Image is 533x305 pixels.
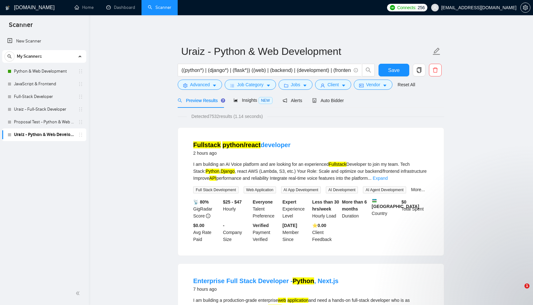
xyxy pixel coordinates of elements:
[193,149,291,157] div: 2 hours ago
[284,83,288,88] span: folder
[17,50,42,63] span: My Scanners
[429,67,441,73] span: delete
[206,169,220,174] mark: Python
[282,199,296,204] b: Expert
[282,223,297,228] b: [DATE]
[279,80,313,90] button: folderJobscaret-down
[234,98,272,103] span: Insights
[225,80,276,90] button: barsJob Categorycaret-down
[433,5,437,10] span: user
[520,3,530,13] button: setting
[220,169,234,174] mark: Django
[390,5,395,10] img: upwork-logo.png
[312,199,339,211] b: Less than 30 hrs/week
[524,283,530,289] span: 1
[193,186,239,193] span: Full Stack Development
[222,141,260,148] mark: python/react
[312,223,326,228] b: ⭐️ 0.00
[181,43,431,59] input: Scanner name...
[281,198,311,219] div: Experience Level
[366,81,380,88] span: Vendor
[413,67,425,73] span: copy
[383,83,387,88] span: caret-down
[520,5,530,10] a: setting
[192,222,222,243] div: Avg Rate Paid
[234,98,238,102] span: area-chart
[76,290,82,296] span: double-left
[312,98,317,103] span: robot
[222,222,252,243] div: Company Size
[78,81,83,87] span: holder
[14,116,74,128] a: Proposal Test - Python & Web Development
[278,298,286,303] mark: web
[281,186,321,193] span: AI App Development
[287,298,309,303] mark: application
[178,80,222,90] button: settingAdvancedcaret-down
[311,222,341,243] div: Client Feedback
[293,277,314,284] mark: Python
[237,81,263,88] span: Job Category
[14,128,74,141] a: Uraiz - Python & Web Development
[220,98,226,103] div: Tooltip anchor
[259,97,273,104] span: NEW
[398,81,415,88] a: Reset All
[432,47,441,55] span: edit
[311,198,341,219] div: Hourly Load
[192,198,222,219] div: GigRadar Score
[193,161,429,182] div: I am building an AI Voice platform and are looking for an experienced Developer to join my team. ...
[342,199,367,211] b: More than 6 months
[362,67,374,73] span: search
[413,64,425,76] button: copy
[429,64,442,76] button: delete
[14,65,74,78] a: Python & Web Development
[14,78,74,90] a: JavaScript & Frontend
[253,223,269,228] b: Verified
[341,198,371,219] div: Duration
[193,199,209,204] b: 📡 80%
[193,285,339,293] div: 7 hours ago
[190,81,210,88] span: Advanced
[373,176,388,181] a: Expand
[7,35,81,48] a: New Scanner
[75,5,94,10] a: homeHome
[371,198,400,219] div: Country
[78,94,83,99] span: holder
[418,4,424,11] span: 256
[312,98,344,103] span: Auto Bidder
[283,98,302,103] span: Alerts
[372,198,419,209] b: [GEOGRAPHIC_DATA]
[327,81,339,88] span: Client
[252,222,281,243] div: Payment Verified
[400,198,430,219] div: Total Spent
[388,66,399,74] span: Save
[329,162,346,167] mark: Fullstack
[178,98,223,103] span: Preview Results
[223,199,242,204] b: $25 - $47
[252,198,281,219] div: Talent Preference
[2,50,86,141] li: My Scanners
[222,198,252,219] div: Hourly
[291,81,300,88] span: Jobs
[78,120,83,125] span: holder
[178,98,182,103] span: search
[354,80,392,90] button: idcardVendorcaret-down
[212,83,217,88] span: caret-down
[206,214,210,218] span: info-circle
[183,83,188,88] span: setting
[181,66,351,74] input: Search Freelance Jobs...
[14,90,74,103] a: Full-Stack Developer
[341,83,346,88] span: caret-down
[368,176,372,181] span: ...
[354,68,358,72] span: info-circle
[4,20,38,34] span: Scanner
[193,223,204,228] b: $0.00
[372,198,377,203] img: 🇺🇿
[359,83,364,88] span: idcard
[362,64,375,76] button: search
[4,51,15,62] button: search
[2,35,86,48] li: New Scanner
[266,83,271,88] span: caret-down
[303,83,307,88] span: caret-down
[148,5,171,10] a: searchScanner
